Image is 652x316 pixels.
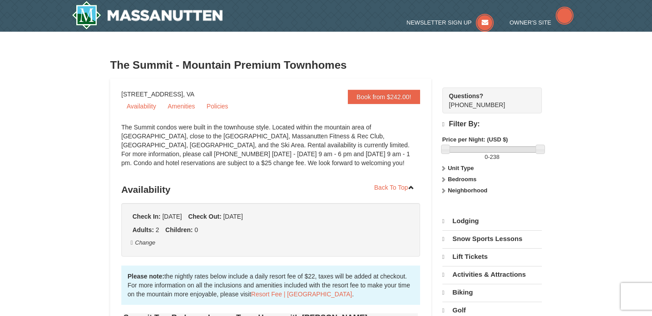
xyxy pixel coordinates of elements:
[442,213,542,229] a: Lodging
[72,1,223,29] img: Massanutten Resort Logo
[368,181,420,194] a: Back To Top
[201,100,233,113] a: Policies
[188,213,222,220] strong: Check Out:
[121,266,420,305] div: the nightly rates below include a daily resort fee of $22, taxes will be added at checkout. For m...
[121,123,420,176] div: The Summit condos were built in the townhouse style. Located within the mountain area of [GEOGRAP...
[485,154,488,160] span: 0
[162,213,182,220] span: [DATE]
[162,100,200,113] a: Amenities
[72,1,223,29] a: Massanutten Resort
[128,273,164,280] strong: Please note:
[510,19,574,26] a: Owner's Site
[194,226,198,233] span: 0
[442,266,542,283] a: Activities & Attractions
[156,226,159,233] span: 2
[510,19,552,26] span: Owner's Site
[449,92,483,100] strong: Questions?
[130,238,156,248] button: Change
[448,165,474,171] strong: Unit Type
[442,120,542,129] h4: Filter By:
[132,226,154,233] strong: Adults:
[448,187,487,194] strong: Neighborhood
[348,90,420,104] a: Book from $242.00!
[490,154,499,160] span: 238
[442,230,542,247] a: Snow Sports Lessons
[449,91,526,108] span: [PHONE_NUMBER]
[121,181,420,199] h3: Availability
[442,248,542,265] a: Lift Tickets
[165,226,193,233] strong: Children:
[407,19,472,26] span: Newsletter Sign Up
[442,153,542,162] label: -
[223,213,243,220] span: [DATE]
[448,176,476,183] strong: Bedrooms
[121,100,161,113] a: Availability
[407,19,494,26] a: Newsletter Sign Up
[442,284,542,301] a: Biking
[132,213,161,220] strong: Check In:
[110,56,542,74] h3: The Summit - Mountain Premium Townhomes
[251,291,352,298] a: Resort Fee | [GEOGRAPHIC_DATA]
[442,136,508,143] strong: Price per Night: (USD $)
